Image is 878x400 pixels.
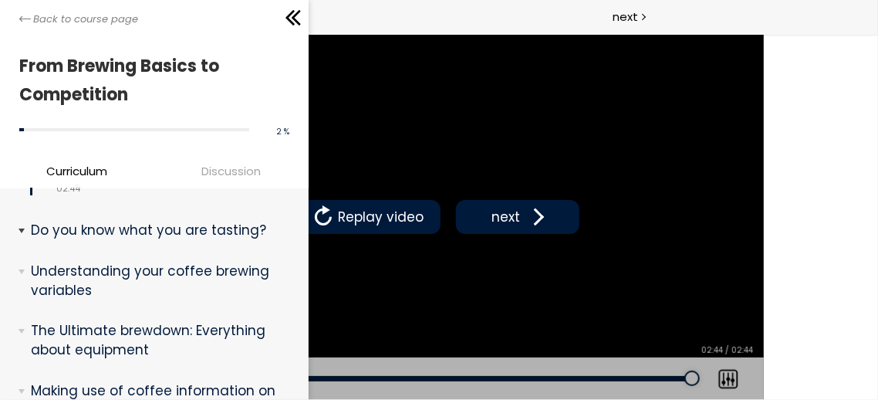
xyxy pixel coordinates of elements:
h1: From Brewing Basics to Competition [19,52,282,110]
span: Back to course page [33,12,138,27]
span: Curriculum [47,162,108,180]
span: 02:44 [56,182,80,195]
button: next [456,166,579,200]
span: next [613,8,638,25]
span: 2 % [276,126,289,137]
p: Understanding your coffee brewing variables [31,262,289,300]
span: Replay video [335,173,428,193]
button: Replay video [299,166,441,200]
span: Discussion [158,162,305,180]
span: next [488,173,524,193]
a: Back to course page [19,12,138,27]
p: The Ultimate brewdown: Everything about equipment [31,321,289,359]
p: Do you know what you are tasting? [31,221,289,240]
div: 02:44 / 02:44 [697,310,757,323]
